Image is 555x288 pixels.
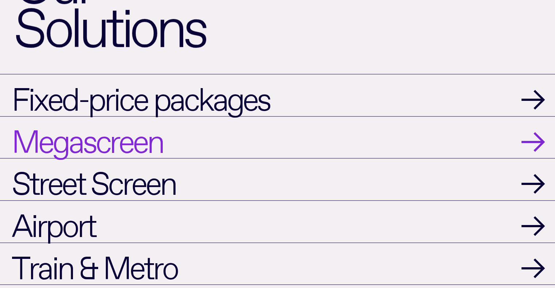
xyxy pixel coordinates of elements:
[12,249,177,279] span: Train & Metro
[12,164,176,194] span: Street Screen
[521,164,543,194] span: →
[521,80,543,110] span: →
[12,80,270,110] span: Fixed-price packages
[12,206,95,237] span: Airport
[12,122,163,153] span: Megascreen
[521,206,543,237] span: →
[521,249,543,279] span: →
[521,122,543,153] span: →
